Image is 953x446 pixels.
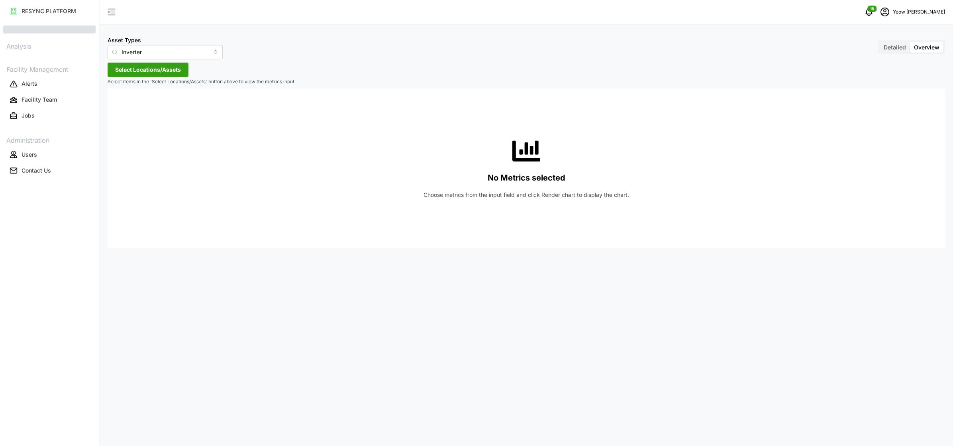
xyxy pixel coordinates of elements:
[3,108,96,124] a: Jobs
[424,191,629,199] p: Choose metrics from the input field and click Render chart to display the chart.
[3,147,96,163] a: Users
[3,109,96,123] button: Jobs
[3,92,96,108] a: Facility Team
[3,163,96,178] button: Contact Us
[870,6,875,12] span: 18
[22,167,51,175] p: Contact Us
[861,4,877,20] button: notifications
[3,77,96,91] button: Alerts
[3,76,96,92] a: Alerts
[914,44,939,51] span: Overview
[3,147,96,162] button: Users
[22,80,37,88] p: Alerts
[877,4,893,20] button: schedule
[108,36,141,45] label: Asset Types
[3,63,96,75] p: Facility Management
[115,63,181,77] span: Select Locations/Assets
[3,4,96,18] button: RESYNC PLATFORM
[108,79,945,85] p: Select items in the 'Select Locations/Assets' button above to view the metrics input
[893,8,945,16] p: Yeow [PERSON_NAME]
[488,171,565,185] p: No Metrics selected
[3,3,96,19] a: RESYNC PLATFORM
[22,112,35,120] p: Jobs
[3,40,96,51] p: Analysis
[108,63,188,77] button: Select Locations/Assets
[3,93,96,107] button: Facility Team
[22,96,57,104] p: Facility Team
[884,44,906,51] span: Detailed
[3,134,96,145] p: Administration
[22,151,37,159] p: Users
[22,7,76,15] p: RESYNC PLATFORM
